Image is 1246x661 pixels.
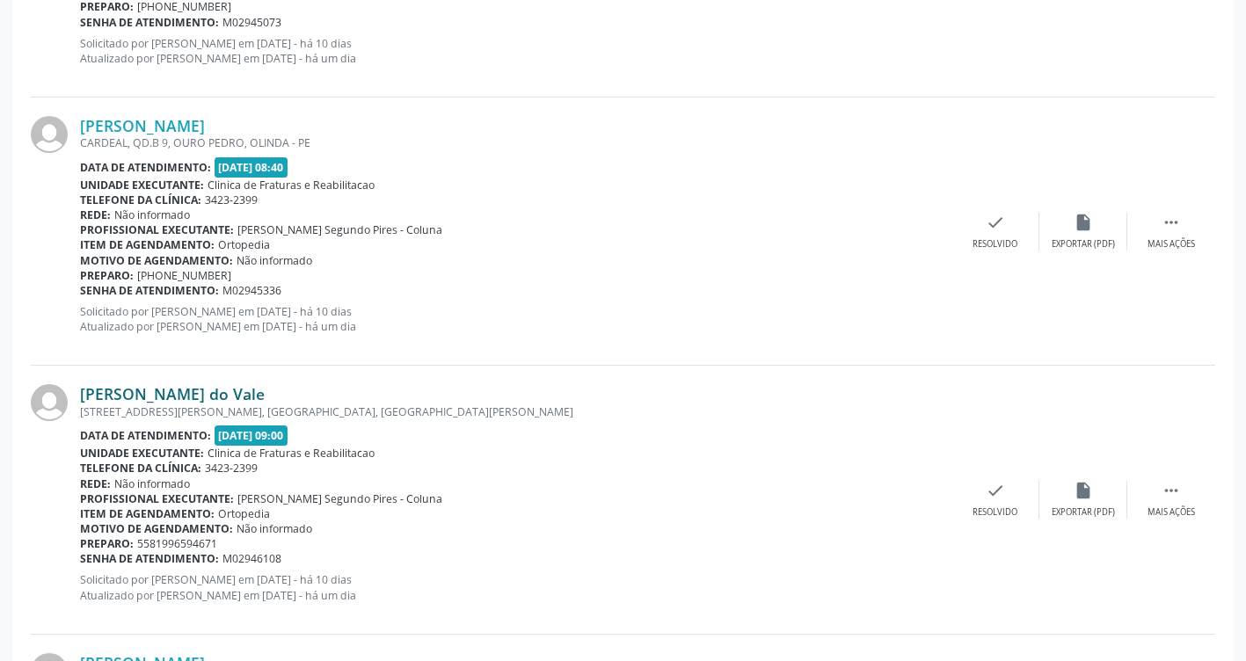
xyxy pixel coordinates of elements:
span: Clinica de Fraturas e Reabilitacao [208,178,375,192]
div: Resolvido [973,506,1017,519]
span: 3423-2399 [205,192,258,207]
span: [PERSON_NAME] Segundo Pires - Coluna [237,222,442,237]
b: Motivo de agendamento: [80,521,233,536]
span: [DATE] 08:40 [215,157,288,178]
i: check [986,213,1005,232]
span: Não informado [114,476,190,491]
div: CARDEAL, QD.B 9, OURO PEDRO, OLINDA - PE [80,135,951,150]
a: [PERSON_NAME] [80,116,205,135]
div: Resolvido [973,238,1017,251]
div: Mais ações [1148,506,1195,519]
div: Mais ações [1148,238,1195,251]
p: Solicitado por [PERSON_NAME] em [DATE] - há 10 dias Atualizado por [PERSON_NAME] em [DATE] - há u... [80,36,951,66]
img: img [31,384,68,421]
div: [STREET_ADDRESS][PERSON_NAME], [GEOGRAPHIC_DATA], [GEOGRAPHIC_DATA][PERSON_NAME] [80,404,951,419]
i: insert_drive_file [1074,481,1093,500]
p: Solicitado por [PERSON_NAME] em [DATE] - há 10 dias Atualizado por [PERSON_NAME] em [DATE] - há u... [80,304,951,334]
b: Profissional executante: [80,222,234,237]
span: M02945073 [222,15,281,30]
a: [PERSON_NAME] do Vale [80,384,265,403]
b: Unidade executante: [80,446,204,461]
b: Rede: [80,476,111,491]
div: Exportar (PDF) [1052,506,1115,519]
b: Item de agendamento: [80,237,215,252]
b: Preparo: [80,536,134,551]
b: Item de agendamento: [80,506,215,521]
b: Motivo de agendamento: [80,253,233,268]
b: Profissional executante: [80,491,234,506]
b: Unidade executante: [80,178,204,192]
p: Solicitado por [PERSON_NAME] em [DATE] - há 10 dias Atualizado por [PERSON_NAME] em [DATE] - há u... [80,572,951,602]
i:  [1162,481,1181,500]
b: Senha de atendimento: [80,15,219,30]
span: 3423-2399 [205,461,258,476]
span: Não informado [237,521,312,536]
span: Ortopedia [218,237,270,252]
span: M02946108 [222,551,281,566]
i: check [986,481,1005,500]
span: Não informado [237,253,312,268]
b: Data de atendimento: [80,428,211,443]
span: Clinica de Fraturas e Reabilitacao [208,446,375,461]
b: Telefone da clínica: [80,192,201,207]
b: Telefone da clínica: [80,461,201,476]
i:  [1162,213,1181,232]
div: Exportar (PDF) [1052,238,1115,251]
span: M02945336 [222,283,281,298]
b: Senha de atendimento: [80,551,219,566]
span: [DATE] 09:00 [215,425,288,446]
span: 5581996594671 [137,536,217,551]
b: Data de atendimento: [80,160,211,175]
span: Não informado [114,207,190,222]
b: Senha de atendimento: [80,283,219,298]
img: img [31,116,68,153]
span: [PHONE_NUMBER] [137,268,231,283]
span: Ortopedia [218,506,270,521]
i: insert_drive_file [1074,213,1093,232]
span: [PERSON_NAME] Segundo Pires - Coluna [237,491,442,506]
b: Rede: [80,207,111,222]
b: Preparo: [80,268,134,283]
